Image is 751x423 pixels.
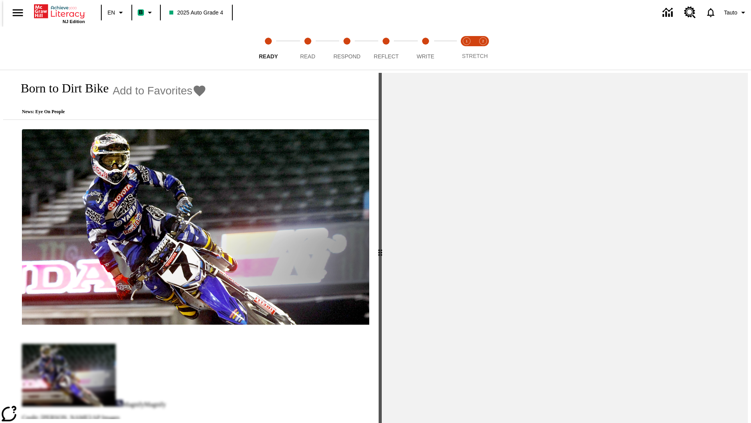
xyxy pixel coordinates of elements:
[104,5,129,20] button: Language: EN, Select a language
[6,1,29,24] button: Open side menu
[363,27,409,70] button: Reflect step 4 of 5
[403,27,448,70] button: Write step 5 of 5
[417,53,434,60] span: Write
[13,109,207,115] p: News: Eye On People
[113,84,207,98] button: Add to Favorites - Born to Dirt Bike
[324,27,370,70] button: Respond step 3 of 5
[169,9,223,17] span: 2025 Auto Grade 4
[108,9,115,17] span: EN
[113,85,192,97] span: Add to Favorites
[379,73,382,423] div: Press Enter or Spacebar and then press right and left arrow keys to move the slider
[3,73,379,419] div: reading
[724,9,737,17] span: Tauto
[13,81,109,96] h1: Born to Dirt Bike
[135,5,158,20] button: Boost Class color is mint green. Change class color
[34,3,85,24] div: Home
[246,27,291,70] button: Ready step 1 of 5
[455,27,478,70] button: Stretch Read step 1 of 2
[139,7,143,17] span: B
[285,27,330,70] button: Read step 2 of 5
[482,39,484,43] text: 2
[22,129,369,325] img: Motocross racer James Stewart flies through the air on his dirt bike.
[462,53,488,59] span: STRETCH
[658,2,679,23] a: Data Center
[679,2,701,23] a: Resource Center, Will open in new tab
[382,73,748,423] div: activity
[721,5,751,20] button: Profile/Settings
[701,2,721,23] a: Notifications
[465,39,467,43] text: 1
[63,19,85,24] span: NJ Edition
[472,27,494,70] button: Stretch Respond step 2 of 2
[259,53,278,60] span: Ready
[300,53,315,60] span: Read
[333,53,360,60] span: Respond
[374,53,399,60] span: Reflect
